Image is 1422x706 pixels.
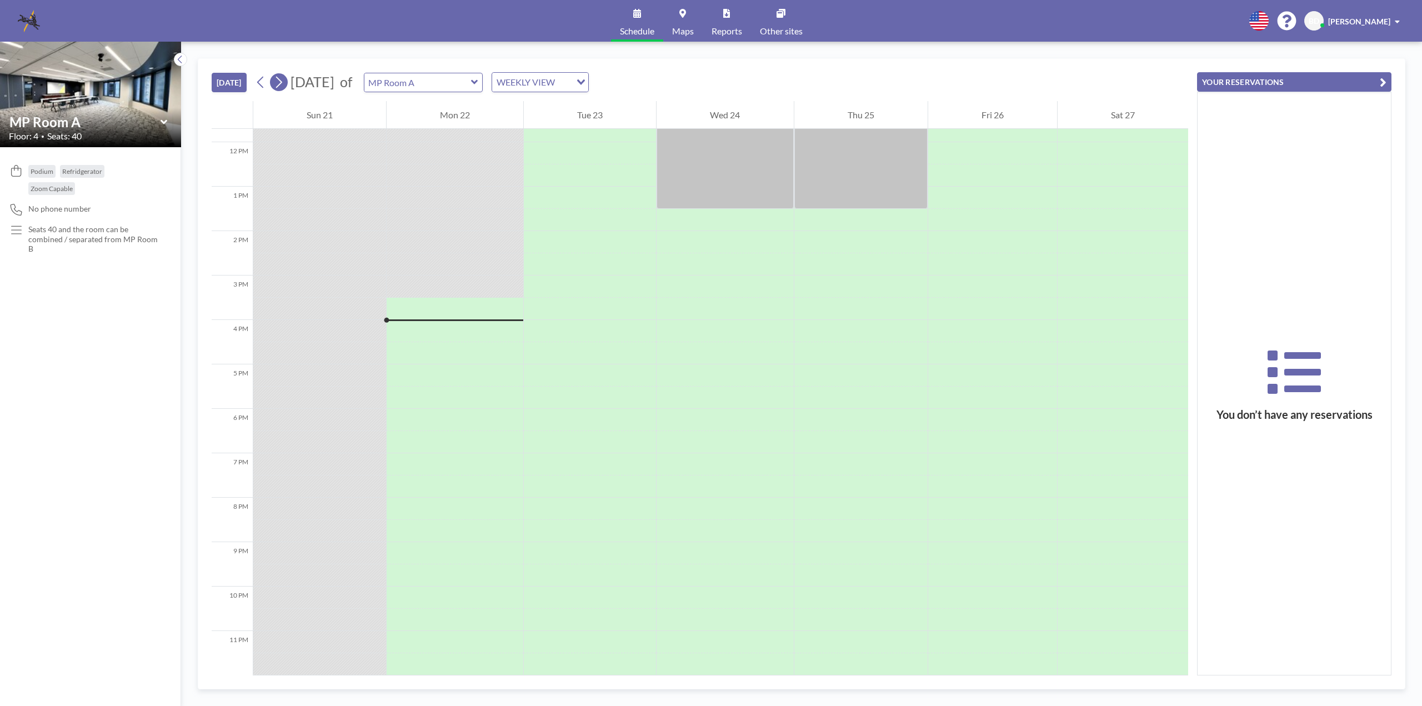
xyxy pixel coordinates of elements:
[9,131,38,142] span: Floor: 4
[620,27,654,36] span: Schedule
[212,73,247,92] button: [DATE]
[340,73,352,91] span: of
[62,167,102,176] span: Refridgerator
[212,364,253,409] div: 5 PM
[364,73,471,92] input: MP Room A
[47,131,82,142] span: Seats: 40
[212,320,253,364] div: 4 PM
[387,101,523,129] div: Mon 22
[291,73,334,90] span: [DATE]
[1058,101,1188,129] div: Sat 27
[212,231,253,276] div: 2 PM
[928,101,1057,129] div: Fri 26
[494,75,557,89] span: WEEKLY VIEW
[253,101,386,129] div: Sun 21
[712,27,742,36] span: Reports
[212,453,253,498] div: 7 PM
[31,184,73,193] span: Zoom Capable
[212,142,253,187] div: 12 PM
[31,167,53,176] span: Podium
[794,101,928,129] div: Thu 25
[1198,408,1391,422] h3: You don’t have any reservations
[212,409,253,453] div: 6 PM
[28,204,91,214] span: No phone number
[9,114,161,130] input: MP Room A
[657,101,793,129] div: Wed 24
[28,224,159,254] p: Seats 40 and the room can be combined / separated from MP Room B
[212,587,253,631] div: 10 PM
[212,631,253,675] div: 11 PM
[18,10,40,32] img: organization-logo
[558,75,570,89] input: Search for option
[524,101,656,129] div: Tue 23
[212,276,253,320] div: 3 PM
[760,27,803,36] span: Other sites
[672,27,694,36] span: Maps
[212,542,253,587] div: 9 PM
[1328,17,1390,26] span: [PERSON_NAME]
[1309,16,1319,26] span: BD
[41,133,44,140] span: •
[1197,72,1391,92] button: YOUR RESERVATIONS
[492,73,588,92] div: Search for option
[212,498,253,542] div: 8 PM
[212,187,253,231] div: 1 PM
